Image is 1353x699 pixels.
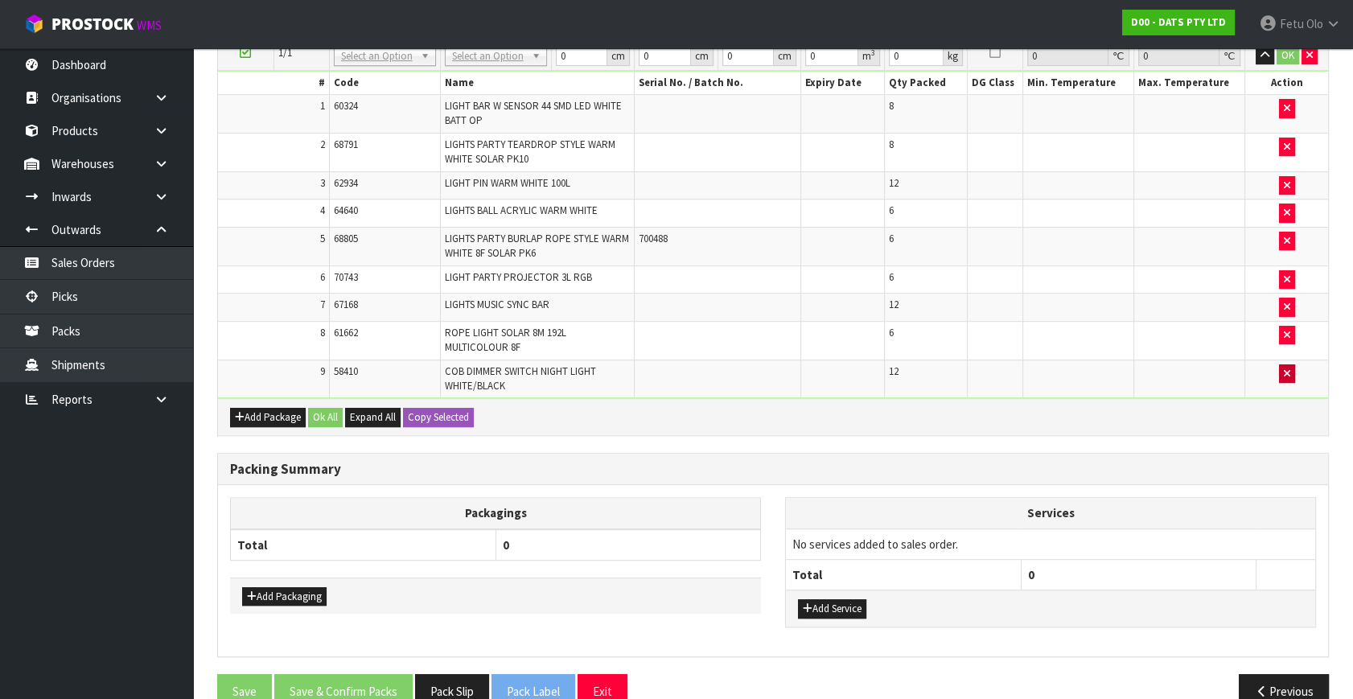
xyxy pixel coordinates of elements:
[1028,567,1034,582] span: 0
[786,528,1315,559] td: No services added to sales order.
[786,498,1315,528] th: Services
[403,408,474,427] button: Copy Selected
[774,46,796,66] div: cm
[320,364,325,378] span: 9
[445,99,622,127] span: LIGHT BAR W SENSOR 44 SMD LED WHITE BATT OP
[320,270,325,284] span: 6
[889,232,894,245] span: 6
[607,46,630,66] div: cm
[1280,16,1304,31] span: Fetu
[1219,46,1240,66] div: ℃
[231,498,761,529] th: Packagings
[871,47,875,58] sup: 3
[798,599,866,619] button: Add Service
[801,72,885,95] th: Expiry Date
[320,204,325,217] span: 4
[889,364,899,378] span: 12
[858,46,880,66] div: m
[889,204,894,217] span: 6
[445,298,549,311] span: LIGHTS MUSIC SYNC BAR
[24,14,44,34] img: cube-alt.png
[1023,72,1134,95] th: Min. Temperature
[345,408,401,427] button: Expand All
[445,138,615,166] span: LIGHTS PARTY TEARDROP STYLE WARM WHITE SOLAR PK10
[884,72,968,95] th: Qty Packed
[889,99,894,113] span: 8
[445,232,629,260] span: LIGHTS PARTY BURLAP ROPE STYLE WARM WHITE 8F SOLAR PK6
[51,14,134,35] span: ProStock
[334,232,358,245] span: 68805
[1277,46,1299,65] button: OK
[445,204,598,217] span: LIGHTS BALL ACRYLIC WARM WHITE
[445,364,596,393] span: COB DIMMER SWITCH NIGHT LIGHT WHITE/BLACK
[320,176,325,190] span: 3
[445,326,566,354] span: ROPE LIGHT SOLAR 8M 192L MULTICOLOUR 8F
[230,462,1316,477] h3: Packing Summary
[968,72,1023,95] th: DG Class
[445,176,570,190] span: LIGHT PIN WARM WHITE 100L
[889,138,894,151] span: 8
[329,72,440,95] th: Code
[1108,46,1129,66] div: ℃
[334,138,358,151] span: 68791
[639,232,668,245] span: 700488
[440,72,635,95] th: Name
[341,47,414,66] span: Select an Option
[350,410,396,424] span: Expand All
[320,326,325,339] span: 8
[320,138,325,151] span: 2
[1134,72,1245,95] th: Max. Temperature
[320,298,325,311] span: 7
[334,364,358,378] span: 58410
[1245,72,1329,95] th: Action
[218,72,329,95] th: #
[889,298,899,311] span: 12
[334,270,358,284] span: 70743
[503,537,509,553] span: 0
[334,176,358,190] span: 62934
[137,18,162,33] small: WMS
[1122,10,1235,35] a: D00 - DATS PTY LTD
[242,587,327,606] button: Add Packaging
[944,46,963,66] div: kg
[452,47,525,66] span: Select an Option
[334,298,358,311] span: 67168
[320,99,325,113] span: 1
[334,204,358,217] span: 64640
[889,326,894,339] span: 6
[320,232,325,245] span: 5
[691,46,714,66] div: cm
[445,270,592,284] span: LIGHT PARTY PROJECTOR 3L RGB
[1131,15,1226,29] strong: D00 - DATS PTY LTD
[786,560,1021,590] th: Total
[635,72,801,95] th: Serial No. / Batch No.
[889,176,899,190] span: 12
[230,408,306,427] button: Add Package
[334,99,358,113] span: 60324
[1306,16,1323,31] span: Olo
[334,326,358,339] span: 61662
[308,408,343,427] button: Ok All
[231,529,496,561] th: Total
[889,270,894,284] span: 6
[278,46,292,60] span: 1/1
